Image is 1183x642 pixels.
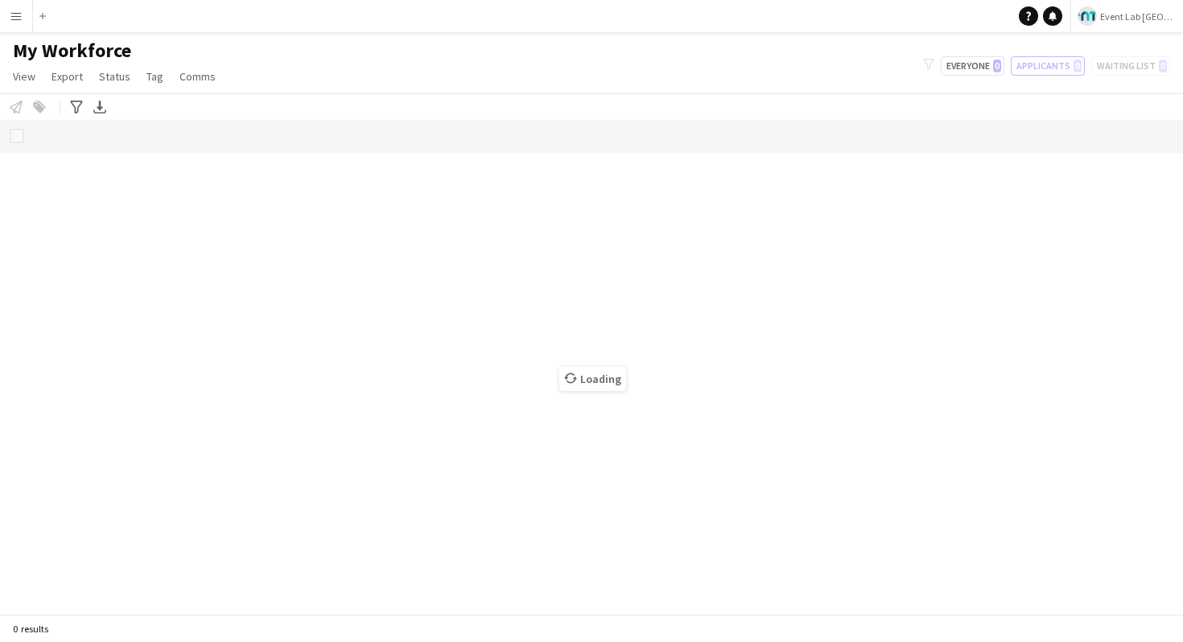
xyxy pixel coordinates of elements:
a: Comms [173,66,222,87]
span: Comms [179,69,216,84]
a: Export [45,66,89,87]
span: Export [52,69,83,84]
img: Logo [1078,6,1097,26]
a: Tag [140,66,170,87]
a: View [6,66,42,87]
a: Status [93,66,137,87]
span: Loading [559,367,626,391]
span: 0 [993,60,1001,72]
span: View [13,69,35,84]
span: Event Lab [GEOGRAPHIC_DATA] [1100,10,1177,23]
app-action-btn: Advanced filters [67,97,86,117]
app-action-btn: Export XLSX [90,97,109,117]
span: My Workforce [13,39,131,63]
span: Tag [146,69,163,84]
span: Status [99,69,130,84]
button: Everyone0 [941,56,1004,76]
